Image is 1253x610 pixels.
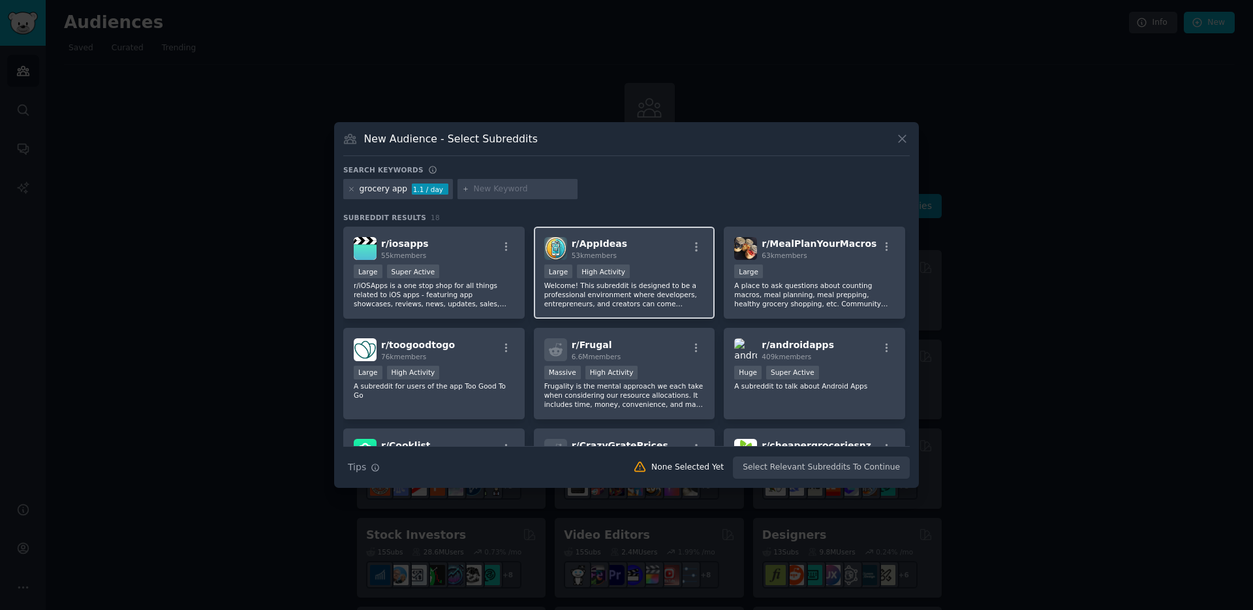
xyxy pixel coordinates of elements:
[734,338,757,361] img: androidapps
[762,340,834,350] span: r/ androidapps
[354,366,382,379] div: Large
[412,184,448,195] div: 1.1 / day
[734,381,895,391] p: A subreddit to talk about Android Apps
[544,265,573,278] div: Large
[734,439,757,462] img: cheapergroceriesnz
[387,366,440,379] div: High Activity
[364,132,538,146] h3: New Audience - Select Subreddits
[572,340,612,350] span: r/ Frugal
[734,237,757,260] img: MealPlanYourMacros
[585,366,638,379] div: High Activity
[766,366,819,379] div: Super Active
[381,340,455,350] span: r/ toogoodtogo
[762,440,871,451] span: r/ cheapergroceriesnz
[431,214,440,221] span: 18
[734,281,895,308] p: A place to ask questions about counting macros, meal planning, meal prepping, healthy grocery sho...
[544,381,705,409] p: Frugality is the mental approach we each take when considering our resource allocations. It inclu...
[354,281,514,308] p: r/iOSApps is a one stop shop for all things related to iOS apps - featuring app showcases, review...
[360,184,408,195] div: grocery app
[577,265,630,278] div: High Activity
[354,265,382,278] div: Large
[381,440,430,451] span: r/ Cooklist
[572,353,621,361] span: 6.6M members
[572,440,668,451] span: r/ CrazyGratePrices
[354,381,514,400] p: A subreddit for users of the app Too Good To Go
[387,265,440,278] div: Super Active
[354,338,377,361] img: toogoodtogo
[354,237,377,260] img: iosapps
[343,165,424,174] h3: Search keywords
[572,238,627,249] span: r/ AppIdeas
[343,213,426,222] span: Subreddit Results
[474,184,573,195] input: New Keyword
[544,366,581,379] div: Massive
[544,281,705,308] p: Welcome! This subreddit is designed to be a professional environment where developers, entreprene...
[572,251,617,259] span: 53k members
[354,439,377,462] img: Cooklist
[762,251,807,259] span: 63k members
[544,237,567,260] img: AppIdeas
[381,238,429,249] span: r/ iosapps
[343,456,384,479] button: Tips
[734,265,763,278] div: Large
[762,238,876,249] span: r/ MealPlanYourMacros
[734,366,762,379] div: Huge
[381,353,426,361] span: 76k members
[762,353,811,361] span: 409k members
[381,251,426,259] span: 55k members
[651,462,724,474] div: None Selected Yet
[348,460,366,474] span: Tips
